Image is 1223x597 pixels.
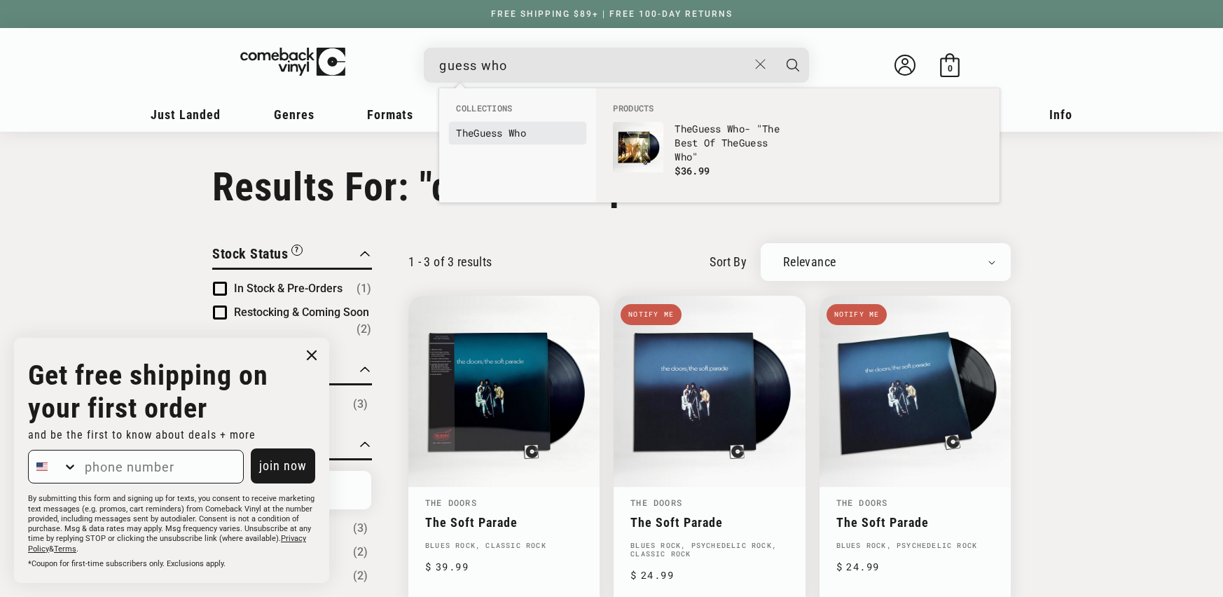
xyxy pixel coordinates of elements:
li: collections: The Guess Who [449,122,586,144]
label: sort by [710,252,747,271]
span: Number of products: (2) [353,568,368,584]
span: Info [1049,107,1072,122]
div: Collections [439,88,596,151]
span: Just Landed [151,107,221,122]
a: The Guess Who - "The Best Of The Guess Who" TheGuess Who- "The Best Of TheGuess Who" $36.99 [613,122,791,189]
span: Number of products: (3) [353,520,368,537]
a: TheGuess Who [456,126,579,140]
span: Stock Status [212,245,288,262]
a: The Soft Parade [836,515,994,530]
span: $36.99 [675,164,710,177]
a: Terms [54,544,76,554]
b: Who [509,126,526,139]
a: The Soft Parade [630,515,788,530]
img: United States [36,461,48,472]
b: Who [675,150,692,163]
span: Number of products: (1) [357,280,371,297]
span: 0 [948,63,953,74]
div: Search [424,48,809,83]
button: join now [251,448,315,483]
a: The Soft Parade [425,515,583,530]
input: phone number [78,451,243,483]
span: Formats [367,107,413,122]
b: Guess [692,122,721,135]
a: The Doors [425,497,477,508]
img: The Guess Who - "The Best Of The Guess Who" [613,122,663,172]
div: Products [596,88,1000,203]
p: By submitting this form and signing up for texts, you consent to receive marketing text messages ... [28,494,315,554]
p: The - "The Best Of The " [675,122,791,164]
li: products: The Guess Who - "The Best Of The Guess Who" [606,115,798,196]
button: Close dialog [301,345,322,366]
b: Who [727,122,745,135]
b: Guess [739,136,768,149]
h1: Results For: "doors soft parade" [212,164,1011,210]
span: *Coupon for first-time subscribers only. Exclusions apply. [28,559,226,568]
span: Genres [274,107,315,122]
strong: Get free shipping on your first order [28,359,268,425]
li: Products [606,102,990,115]
button: Close [748,49,774,80]
span: and be the first to know about deals + more [28,428,256,441]
button: Search Countries [29,451,78,483]
button: Search [775,48,810,83]
a: The Doors [836,497,888,508]
a: FREE SHIPPING $89+ | FREE 100-DAY RETURNS [477,9,747,19]
a: Privacy Policy [28,534,306,553]
b: Guess [474,126,503,139]
li: Collections [449,102,586,122]
a: The Doors [630,497,682,508]
button: Filter by Stock Status [212,243,303,268]
span: In Stock & Pre-Orders [234,282,343,295]
span: Number of products: (3) [353,396,368,413]
span: Restocking & Coming Soon [234,306,369,319]
span: Number of products: (2) [353,544,368,561]
input: When autocomplete results are available use up and down arrows to review and enter to select [439,51,748,80]
span: Number of products: (2) [357,321,371,338]
p: 1 - 3 of 3 results [408,254,492,269]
